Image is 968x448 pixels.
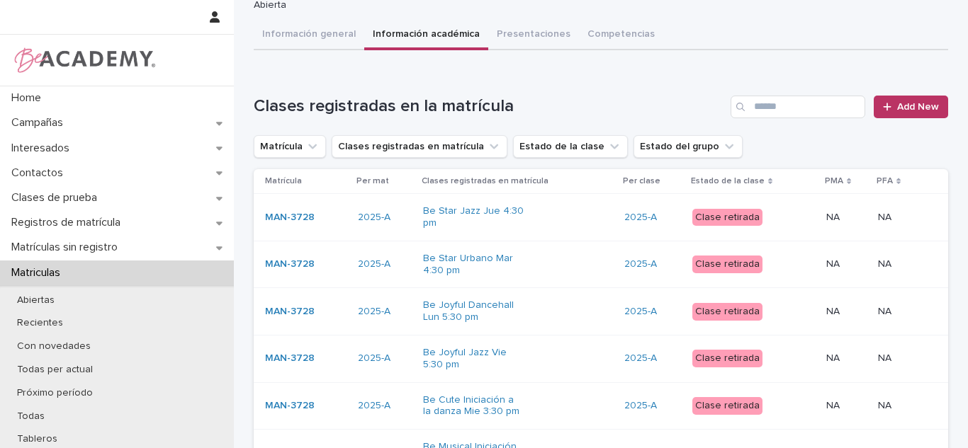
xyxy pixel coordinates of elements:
[624,400,657,412] a: 2025-A
[6,241,129,254] p: Matrículas sin registro
[332,135,507,158] button: Clases registradas en matrícula
[692,209,762,226] div: Clase retirada
[6,266,72,280] p: Matriculas
[265,306,315,318] a: MAN-3728
[878,255,894,270] p: NA
[6,317,74,329] p: Recientes
[265,212,315,224] a: MAN-3728
[692,255,762,273] div: Clase retirada
[254,96,725,117] h1: Clases registradas en la matrícula
[358,400,390,412] a: 2025-A
[254,194,948,241] tr: MAN-3728 2025-A Be Star Jazz Jue 4:30 pm 2025-A Clase retiradaNANA NANA
[423,394,524,418] a: Be Cute Iniciación a la danza Mie 3:30 pm
[6,116,74,130] p: Campañas
[254,288,948,335] tr: MAN-3728 2025-A Be Joyful Dancehall Lun 5:30 pm 2025-A Clase retiradaNANA NANA
[692,397,762,415] div: Clase retirada
[692,350,762,367] div: Clase retirada
[877,173,893,189] p: PFA
[423,205,524,229] a: Be Star Jazz Jue 4:30 pm
[691,173,765,189] p: Estado de la clase
[6,340,102,352] p: Con novedades
[254,135,326,158] button: Matrícula
[897,102,939,112] span: Add New
[358,258,390,270] a: 2025-A
[6,166,74,180] p: Contactos
[265,173,302,189] p: Matrícula
[6,433,69,445] p: Tableros
[826,303,843,318] p: NA
[11,46,157,74] img: WPrjXfSUmiLcdUfaYY4Q
[878,350,894,364] p: NA
[878,397,894,412] p: NA
[488,21,579,50] button: Presentaciones
[423,299,524,323] a: Be Joyful Dancehall Lun 5:30 pm
[265,352,315,364] a: MAN-3728
[826,255,843,270] p: NA
[579,21,663,50] button: Competencias
[254,335,948,382] tr: MAN-3728 2025-A Be Joyful Jazz Vie 5:30 pm 2025-A Clase retiradaNANA NANA
[878,209,894,224] p: NA
[6,191,108,205] p: Clases de prueba
[623,173,660,189] p: Per clase
[874,96,948,118] a: Add New
[6,142,81,155] p: Interesados
[423,347,524,371] a: Be Joyful Jazz Vie 5:30 pm
[6,410,56,423] p: Todas
[826,350,843,364] p: NA
[422,173,548,189] p: Clases registradas en matrícula
[6,216,132,229] p: Registros de matrícula
[624,306,657,318] a: 2025-A
[254,241,948,288] tr: MAN-3728 2025-A Be Star Urbano Mar 4:30 pm 2025-A Clase retiradaNANA NANA
[624,352,657,364] a: 2025-A
[692,303,762,321] div: Clase retirada
[358,212,390,224] a: 2025-A
[513,135,628,158] button: Estado de la clase
[624,212,657,224] a: 2025-A
[6,364,104,376] p: Todas per actual
[254,382,948,430] tr: MAN-3728 2025-A Be Cute Iniciación a la danza Mie 3:30 pm 2025-A Clase retiradaNANA NANA
[364,21,488,50] button: Información académica
[826,209,843,224] p: NA
[634,135,743,158] button: Estado del grupo
[826,397,843,412] p: NA
[356,173,389,189] p: Per mat
[358,352,390,364] a: 2025-A
[825,173,843,189] p: PMA
[6,387,104,399] p: Próximo período
[265,258,315,270] a: MAN-3728
[265,400,315,412] a: MAN-3728
[254,21,364,50] button: Información general
[358,306,390,318] a: 2025-A
[423,253,524,277] a: Be Star Urbano Mar 4:30 pm
[6,91,52,105] p: Home
[878,303,894,318] p: NA
[731,96,865,118] input: Search
[624,258,657,270] a: 2025-A
[6,294,66,306] p: Abiertas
